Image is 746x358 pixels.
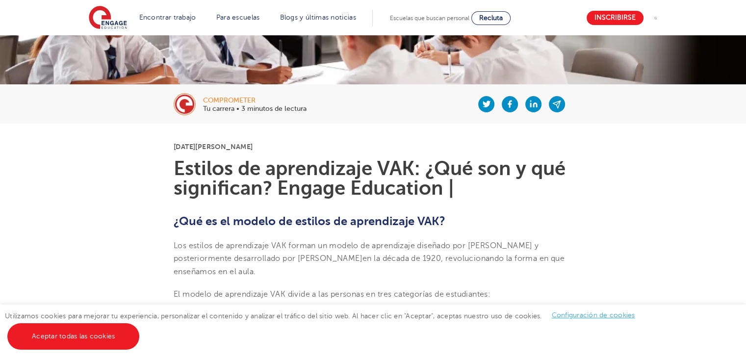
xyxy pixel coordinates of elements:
[203,105,307,112] font: Tu carrera • 3 minutos de lectura
[280,14,356,21] a: Blogs y últimas noticias
[174,143,253,151] font: [DATE][PERSON_NAME]
[32,332,115,340] font: Aceptar todas las cookies
[216,14,260,21] a: Para escuelas
[587,11,643,25] a: Inscribirse
[552,311,635,319] a: Configuración de cookies
[174,241,539,263] font: Los estilos de aprendizaje VAK forman un modelo de aprendizaje diseñado por [PERSON_NAME] y poste...
[174,290,490,299] font: El modelo de aprendizaje VAK divide a las personas en tres categorías de estudiantes:
[479,14,503,22] font: Recluta
[203,97,256,104] font: comprometer
[174,254,565,276] font: en la década de 1920, revolucionando la forma en que enseñamos en el aula
[89,6,127,30] img: Educación comprometida
[174,157,566,199] font: Estilos de aprendizaje VAK: ¿Qué son y qué significan? Engage Education |
[471,11,511,25] a: Recluta
[254,267,256,276] font: .
[5,312,542,319] font: Utilizamos cookies para mejorar tu experiencia, personalizar el contenido y analizar el tráfico d...
[594,14,636,22] font: Inscribirse
[139,14,196,21] a: Encontrar trabajo
[174,214,445,228] font: ¿Qué es el modelo de estilos de aprendizaje VAK?
[390,15,469,22] font: Escuelas que buscan personal
[7,323,139,350] a: Aceptar todas las cookies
